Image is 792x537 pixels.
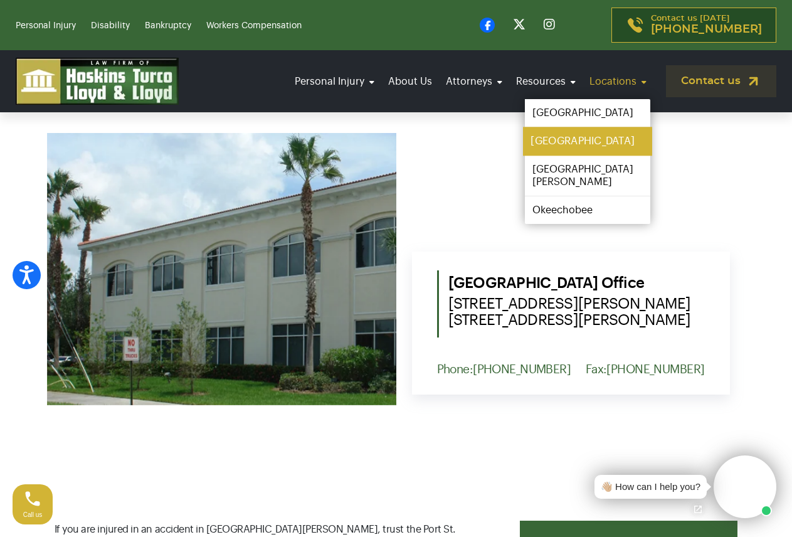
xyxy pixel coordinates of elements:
[586,64,650,99] a: Locations
[512,64,579,99] a: Resources
[47,133,396,405] img: PSL Office
[666,65,776,97] a: Contact us
[611,8,776,43] a: Contact us [DATE][PHONE_NUMBER]
[606,363,704,375] a: [PHONE_NUMBER]
[437,363,571,376] p: Phone:
[23,511,43,518] span: Call us
[473,363,571,375] a: [PHONE_NUMBER]
[206,21,302,30] a: Workers Compensation
[448,295,705,328] span: [STREET_ADDRESS][PERSON_NAME] [STREET_ADDRESS][PERSON_NAME]
[448,270,705,328] h5: [GEOGRAPHIC_DATA] Office
[145,21,191,30] a: Bankruptcy
[91,21,130,30] a: Disability
[525,99,650,127] a: [GEOGRAPHIC_DATA]
[601,480,700,494] div: 👋🏼 How can I help you?
[384,64,436,99] a: About Us
[291,64,378,99] a: Personal Injury
[523,127,652,156] a: [GEOGRAPHIC_DATA]
[16,58,179,105] img: logo
[525,196,650,224] a: Okeechobee
[651,23,762,36] span: [PHONE_NUMBER]
[651,14,762,36] p: Contact us [DATE]
[586,363,705,376] p: Fax:
[685,496,711,523] a: Open chat
[16,21,76,30] a: Personal Injury
[525,156,650,196] a: [GEOGRAPHIC_DATA][PERSON_NAME]
[442,64,506,99] a: Attorneys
